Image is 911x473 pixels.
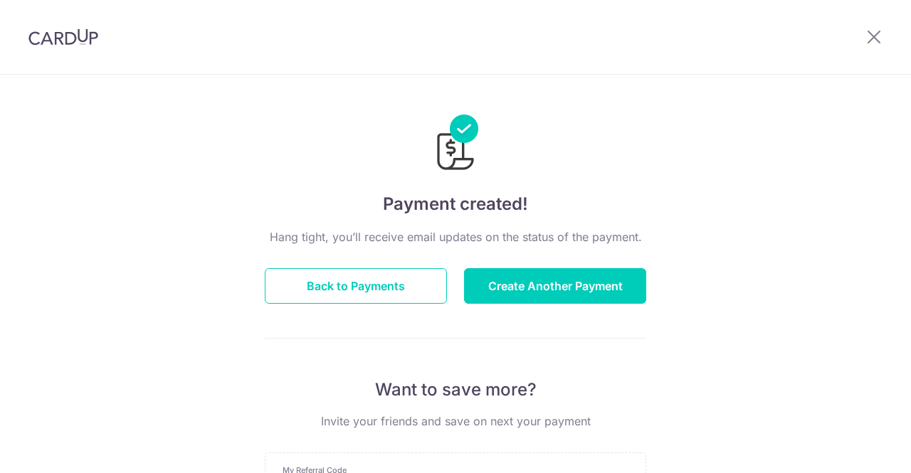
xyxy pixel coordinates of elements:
h4: Payment created! [265,191,646,217]
button: Create Another Payment [464,268,646,304]
button: Back to Payments [265,268,447,304]
img: Payments [433,115,478,174]
img: CardUp [28,28,98,46]
iframe: Opens a widget where you can find more information [820,430,897,466]
p: Hang tight, you’ll receive email updates on the status of the payment. [265,228,646,245]
p: Invite your friends and save on next your payment [265,413,646,430]
p: Want to save more? [265,378,646,401]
